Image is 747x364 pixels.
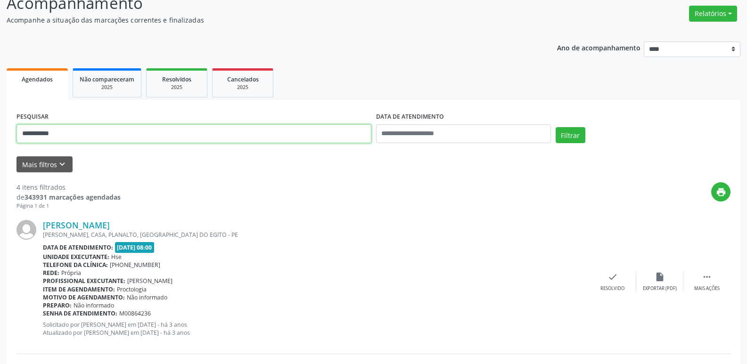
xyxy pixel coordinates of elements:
p: Ano de acompanhamento [557,41,640,53]
div: Exportar (PDF) [643,285,677,292]
div: 2025 [80,84,134,91]
i: print [716,187,726,197]
div: Página 1 de 1 [16,202,121,210]
img: img [16,220,36,240]
span: Não compareceram [80,75,134,83]
button: Mais filtroskeyboard_arrow_down [16,156,73,173]
a: [PERSON_NAME] [43,220,110,230]
div: 2025 [153,84,200,91]
span: M00864236 [119,309,151,317]
button: Relatórios [689,6,737,22]
b: Preparo: [43,301,72,309]
b: Senha de atendimento: [43,309,117,317]
i: insert_drive_file [655,272,665,282]
div: [PERSON_NAME], CASA, PLANALTO, [GEOGRAPHIC_DATA] DO EGITO - PE [43,231,589,239]
span: Não informado [74,301,114,309]
span: Resolvidos [162,75,191,83]
i: keyboard_arrow_down [57,159,67,170]
span: Não informado [127,293,167,301]
div: Resolvido [600,285,624,292]
span: [PHONE_NUMBER] [110,261,160,269]
div: 4 itens filtrados [16,182,121,192]
span: Proctologia [117,285,147,293]
b: Item de agendamento: [43,285,115,293]
b: Motivo de agendamento: [43,293,125,301]
label: DATA DE ATENDIMENTO [376,110,444,124]
b: Data de atendimento: [43,243,113,251]
b: Telefone da clínica: [43,261,108,269]
div: 2025 [219,84,266,91]
button: print [711,182,731,202]
p: Solicitado por [PERSON_NAME] em [DATE] - há 3 anos Atualizado por [PERSON_NAME] em [DATE] - há 3 ... [43,321,589,337]
p: Acompanhe a situação das marcações correntes e finalizadas [7,15,520,25]
b: Rede: [43,269,59,277]
button: Filtrar [556,127,585,143]
span: Hse [111,253,122,261]
span: [PERSON_NAME] [127,277,172,285]
span: [DATE] 08:00 [115,242,155,253]
label: PESQUISAR [16,110,49,124]
i:  [702,272,712,282]
span: Agendados [22,75,53,83]
b: Unidade executante: [43,253,109,261]
b: Profissional executante: [43,277,125,285]
div: Mais ações [694,285,720,292]
div: de [16,192,121,202]
span: Cancelados [227,75,259,83]
span: Própria [61,269,81,277]
i: check [607,272,618,282]
strong: 343931 marcações agendadas [25,193,121,202]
